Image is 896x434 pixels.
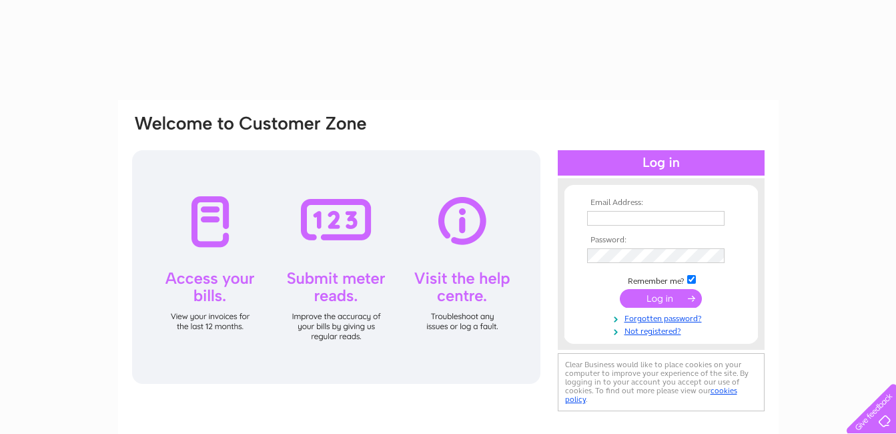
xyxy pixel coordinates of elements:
[584,273,739,286] td: Remember me?
[587,311,739,324] a: Forgotten password?
[584,236,739,245] th: Password:
[620,289,702,308] input: Submit
[584,198,739,208] th: Email Address:
[565,386,737,404] a: cookies policy
[587,324,739,337] a: Not registered?
[558,353,765,411] div: Clear Business would like to place cookies on your computer to improve your experience of the sit...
